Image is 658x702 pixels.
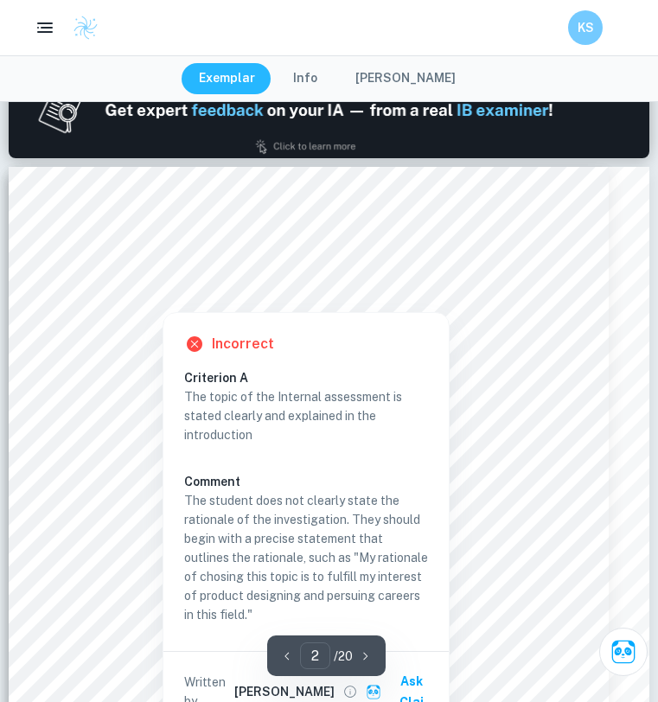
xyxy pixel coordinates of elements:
button: Ask Clai [599,628,648,676]
p: The topic of the Internal assessment is stated clearly and explained in the introduction [184,387,428,444]
button: Info [276,63,335,94]
h6: KS [576,18,596,37]
a: Clastify logo [62,15,99,41]
h6: Criterion A [184,368,442,387]
button: KS [568,10,603,45]
p: / 20 [334,647,353,666]
img: Ad [9,62,649,158]
button: [PERSON_NAME] [338,63,473,94]
h6: Incorrect [212,334,274,354]
button: Exemplar [182,63,272,94]
p: The student does not clearly state the rationale of the investigation. They should begin with a p... [184,491,428,624]
h6: [PERSON_NAME] [234,682,335,701]
img: clai.svg [366,684,382,700]
img: Clastify logo [73,15,99,41]
h6: Comment [184,472,428,491]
